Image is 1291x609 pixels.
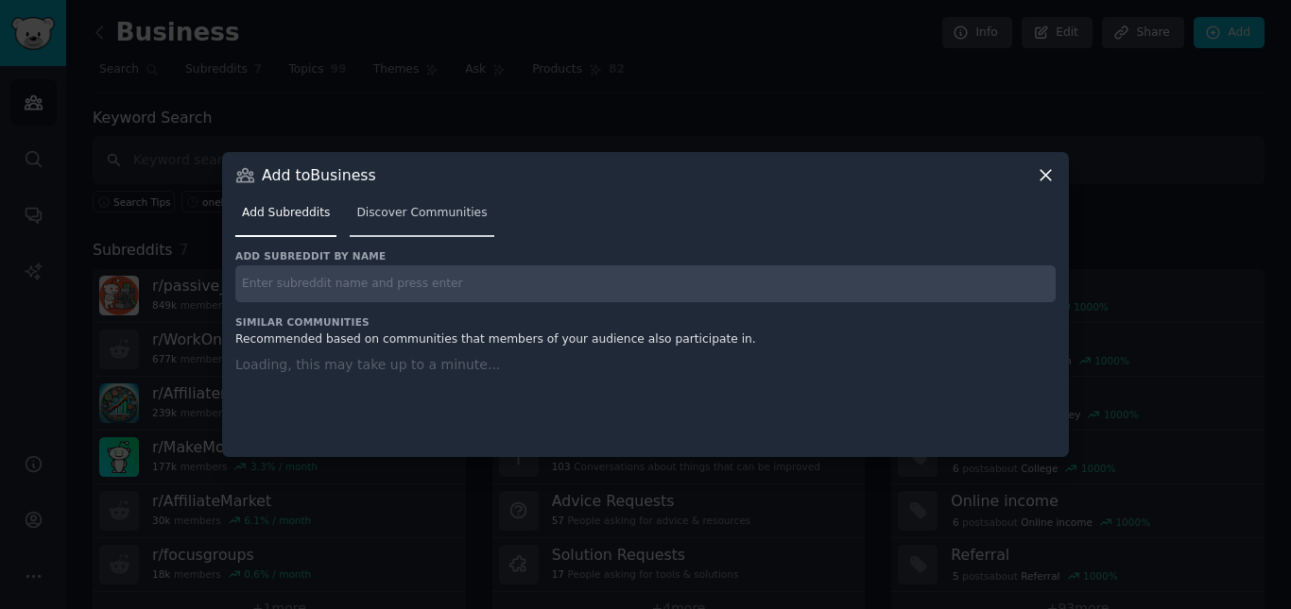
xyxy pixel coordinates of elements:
[356,205,487,222] span: Discover Communities
[235,355,1056,434] div: Loading, this may take up to a minute...
[262,165,376,185] h3: Add to Business
[350,198,493,237] a: Discover Communities
[235,331,1056,348] div: Recommended based on communities that members of your audience also participate in.
[235,249,1056,262] h3: Add subreddit by name
[235,315,1056,329] h3: Similar Communities
[235,265,1056,302] input: Enter subreddit name and press enter
[242,205,330,222] span: Add Subreddits
[235,198,336,237] a: Add Subreddits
